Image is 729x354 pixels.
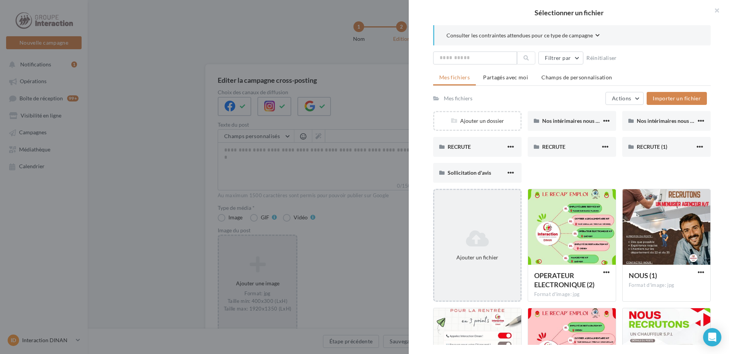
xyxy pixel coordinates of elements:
span: Champs de personnalisation [541,74,612,80]
span: Nos intérimaires nous partagent leur [542,117,629,124]
div: Ajouter un dossier [434,117,520,125]
span: RECRUTE [542,143,565,150]
span: Partagés avec moi [483,74,528,80]
span: Mes fichiers [439,74,470,80]
button: Réinitialiser [583,53,620,63]
span: RECRUTE (1) [637,143,667,150]
div: Open Intercom Messenger [703,328,721,346]
div: Ajouter un fichier [437,254,517,261]
div: Mes fichiers [444,95,472,102]
span: Actions [612,95,631,101]
button: Actions [605,92,644,105]
span: Importer un fichier [653,95,701,101]
button: Consulter les contraintes attendues pour ce type de campagne [446,31,600,41]
button: Filtrer par [538,51,583,64]
span: NOUS (1) [629,271,657,280]
span: RECRUTE [448,143,471,150]
span: Consulter les contraintes attendues pour ce type de campagne [446,32,593,39]
span: Nos intérimaires nous partagent leur [637,117,724,124]
div: Format d'image: jpg [629,282,704,289]
h2: Sélectionner un fichier [421,9,717,16]
button: Importer un fichier [647,92,707,105]
span: OPERATEUR ELECTRONIQUE (2) [534,271,594,289]
div: Format d'image: jpg [534,291,610,298]
span: Sollicitation d'avis [448,169,491,176]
